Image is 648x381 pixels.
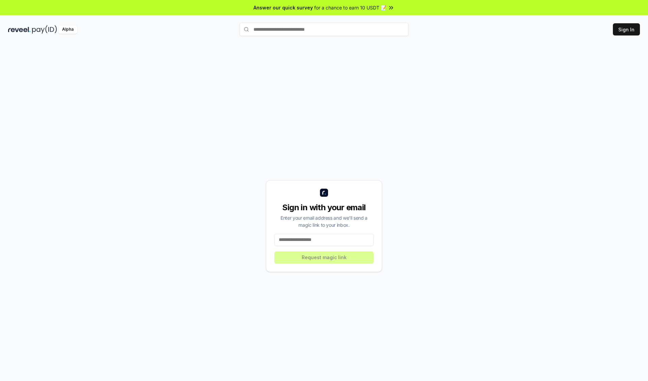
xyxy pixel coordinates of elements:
div: Sign in with your email [274,202,374,213]
img: logo_small [320,189,328,197]
span: Answer our quick survey [253,4,313,11]
div: Alpha [58,25,77,34]
img: pay_id [32,25,57,34]
img: reveel_dark [8,25,31,34]
span: for a chance to earn 10 USDT 📝 [314,4,386,11]
button: Sign In [613,23,640,35]
div: Enter your email address and we’ll send a magic link to your inbox. [274,214,374,228]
